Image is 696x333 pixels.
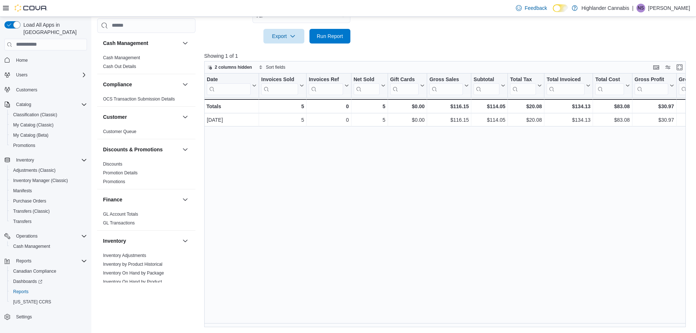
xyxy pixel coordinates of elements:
p: Showing 1 of 1 [204,52,691,60]
div: Gift Card Sales [390,76,419,95]
span: Home [13,56,87,65]
button: Catalog [1,99,90,110]
a: [US_STATE] CCRS [10,298,54,306]
button: Transfers [7,216,90,227]
button: Inventory [181,236,190,245]
a: Classification (Classic) [10,110,60,119]
span: Canadian Compliance [10,267,87,276]
button: Promotions [7,140,90,151]
div: 0 [309,102,349,111]
button: Catalog [13,100,34,109]
div: Total Invoiced [547,76,585,95]
button: Inventory Manager (Classic) [7,175,90,186]
span: Cash Management [10,242,87,251]
button: Enter fullscreen [675,63,684,72]
div: $30.97 [635,116,674,124]
span: Dashboards [13,279,42,284]
button: Manifests [7,186,90,196]
a: Purchase Orders [10,197,49,205]
span: Customers [16,87,37,93]
a: Dashboards [7,276,90,287]
button: Gross Profit [635,76,674,95]
h3: Discounts & Promotions [103,146,163,153]
div: $20.08 [510,116,542,124]
div: Subtotal [473,76,499,95]
a: Customer Queue [103,129,136,134]
div: Gross Profit [635,76,668,83]
div: 5 [261,116,304,124]
div: Gross Sales [429,76,463,83]
div: Discounts & Promotions [97,160,195,189]
div: Date [207,76,251,95]
span: Purchase Orders [10,197,87,205]
a: Promotion Details [103,170,138,175]
div: Net Sold [353,76,379,83]
div: $83.08 [595,102,630,111]
input: Dark Mode [553,4,568,12]
span: Reports [16,258,31,264]
a: Reports [10,287,31,296]
a: My Catalog (Beta) [10,131,52,140]
span: Inventory Manager (Classic) [13,178,68,183]
p: [PERSON_NAME] [648,4,690,12]
div: Date [207,76,251,83]
span: Sort fields [266,64,285,70]
div: $116.15 [429,116,469,124]
div: Total Tax [510,76,536,83]
div: 5 [354,116,385,124]
button: Discounts & Promotions [103,146,179,153]
div: Finance [97,210,195,230]
span: Transfers [13,219,31,224]
button: Date [207,76,256,95]
span: Classification (Classic) [13,112,57,118]
span: Inventory Manager (Classic) [10,176,87,185]
button: Settings [1,311,90,322]
button: Reports [13,257,34,265]
span: Inventory [16,157,34,163]
button: Run Report [309,29,350,43]
button: Canadian Compliance [7,266,90,276]
button: Adjustments (Classic) [7,165,90,175]
span: Inventory by Product Historical [103,261,163,267]
span: Dashboards [10,277,87,286]
span: Classification (Classic) [10,110,87,119]
div: $134.13 [547,102,590,111]
div: 0 [309,116,349,124]
div: Compliance [97,95,195,106]
button: Customer [103,113,179,121]
button: Cash Management [181,39,190,48]
span: Adjustments (Classic) [13,167,56,173]
a: Inventory On Hand by Product [103,279,162,284]
div: $114.05 [473,116,505,124]
a: Cash Out Details [103,64,136,69]
span: Promotions [13,143,35,148]
div: $114.05 [473,102,505,111]
p: | [632,4,634,12]
a: Cash Management [10,242,53,251]
span: NS [638,4,644,12]
span: Promotions [10,141,87,150]
div: Navneet Singh [636,4,645,12]
button: Total Invoiced [547,76,590,95]
p: Highlander Cannabis [581,4,629,12]
div: $30.97 [635,102,674,111]
div: Totals [206,102,256,111]
span: Canadian Compliance [13,268,56,274]
a: Home [13,56,31,65]
span: Manifests [10,186,87,195]
div: Invoices Ref [309,76,343,95]
span: Users [13,71,87,79]
a: Manifests [10,186,35,195]
a: Dashboards [10,277,45,286]
a: Promotions [10,141,38,150]
a: Discounts [103,162,122,167]
h3: Finance [103,196,122,203]
span: Purchase Orders [13,198,46,204]
button: Operations [1,231,90,241]
button: Customer [181,113,190,121]
button: Users [13,71,30,79]
a: Inventory Adjustments [103,253,146,258]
